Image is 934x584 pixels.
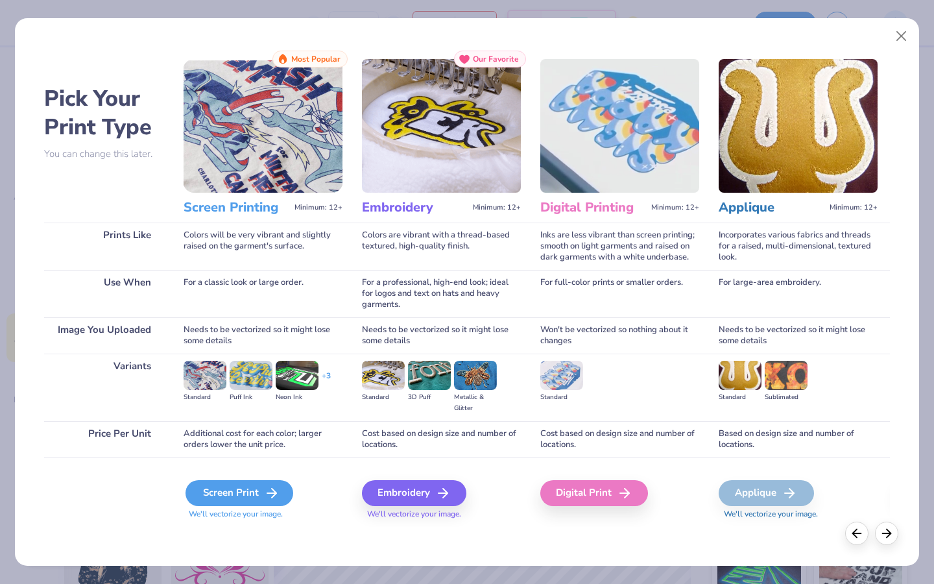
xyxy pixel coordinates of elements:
[186,480,293,506] div: Screen Print
[719,59,878,193] img: Applique
[362,59,521,193] img: Embroidery
[44,149,164,160] p: You can change this later.
[44,354,164,420] div: Variants
[540,223,699,270] div: Inks are less vibrant than screen printing; smooth on light garments and raised on dark garments ...
[294,203,342,212] span: Minimum: 12+
[540,59,699,193] img: Digital Printing
[276,361,318,389] img: Neon Ink
[719,509,878,520] span: We'll vectorize your image.
[830,203,878,212] span: Minimum: 12+
[719,480,814,506] div: Applique
[362,421,521,457] div: Cost based on design size and number of locations.
[719,270,878,317] div: For large-area embroidery.
[322,371,331,393] div: + 3
[362,392,405,403] div: Standard
[540,421,699,457] div: Cost based on design size and number of locations.
[362,223,521,270] div: Colors are vibrant with a thread-based textured, high-quality finish.
[408,361,451,389] img: 3D Puff
[44,84,164,141] h2: Pick Your Print Type
[184,270,342,317] div: For a classic look or large order.
[184,509,342,520] span: We'll vectorize your image.
[540,361,583,389] img: Standard
[473,55,519,64] span: Our Favorite
[651,203,699,212] span: Minimum: 12+
[184,392,226,403] div: Standard
[276,392,318,403] div: Neon Ink
[184,59,342,193] img: Screen Printing
[719,223,878,270] div: Incorporates various fabrics and threads for a raised, multi-dimensional, textured look.
[44,223,164,270] div: Prints Like
[44,421,164,457] div: Price Per Unit
[184,223,342,270] div: Colors will be very vibrant and slightly raised on the garment's surface.
[184,421,342,457] div: Additional cost for each color; larger orders lower the unit price.
[362,199,468,216] h3: Embroidery
[362,270,521,317] div: For a professional, high-end look; ideal for logos and text on hats and heavy garments.
[362,509,521,520] span: We'll vectorize your image.
[540,317,699,354] div: Won't be vectorized so nothing about it changes
[44,270,164,317] div: Use When
[765,361,808,389] img: Sublimated
[719,392,761,403] div: Standard
[230,361,272,389] img: Puff Ink
[540,392,583,403] div: Standard
[765,392,808,403] div: Sublimated
[230,392,272,403] div: Puff Ink
[454,361,497,389] img: Metallic & Glitter
[184,317,342,354] div: Needs to be vectorized so it might lose some details
[540,480,648,506] div: Digital Print
[362,480,466,506] div: Embroidery
[719,317,878,354] div: Needs to be vectorized so it might lose some details
[184,361,226,389] img: Standard
[719,421,878,457] div: Based on design size and number of locations.
[362,361,405,389] img: Standard
[454,392,497,414] div: Metallic & Glitter
[291,55,341,64] span: Most Popular
[540,199,646,216] h3: Digital Printing
[362,317,521,354] div: Needs to be vectorized so it might lose some details
[719,361,761,389] img: Standard
[44,317,164,354] div: Image You Uploaded
[540,270,699,317] div: For full-color prints or smaller orders.
[408,392,451,403] div: 3D Puff
[184,199,289,216] h3: Screen Printing
[473,203,521,212] span: Minimum: 12+
[719,199,824,216] h3: Applique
